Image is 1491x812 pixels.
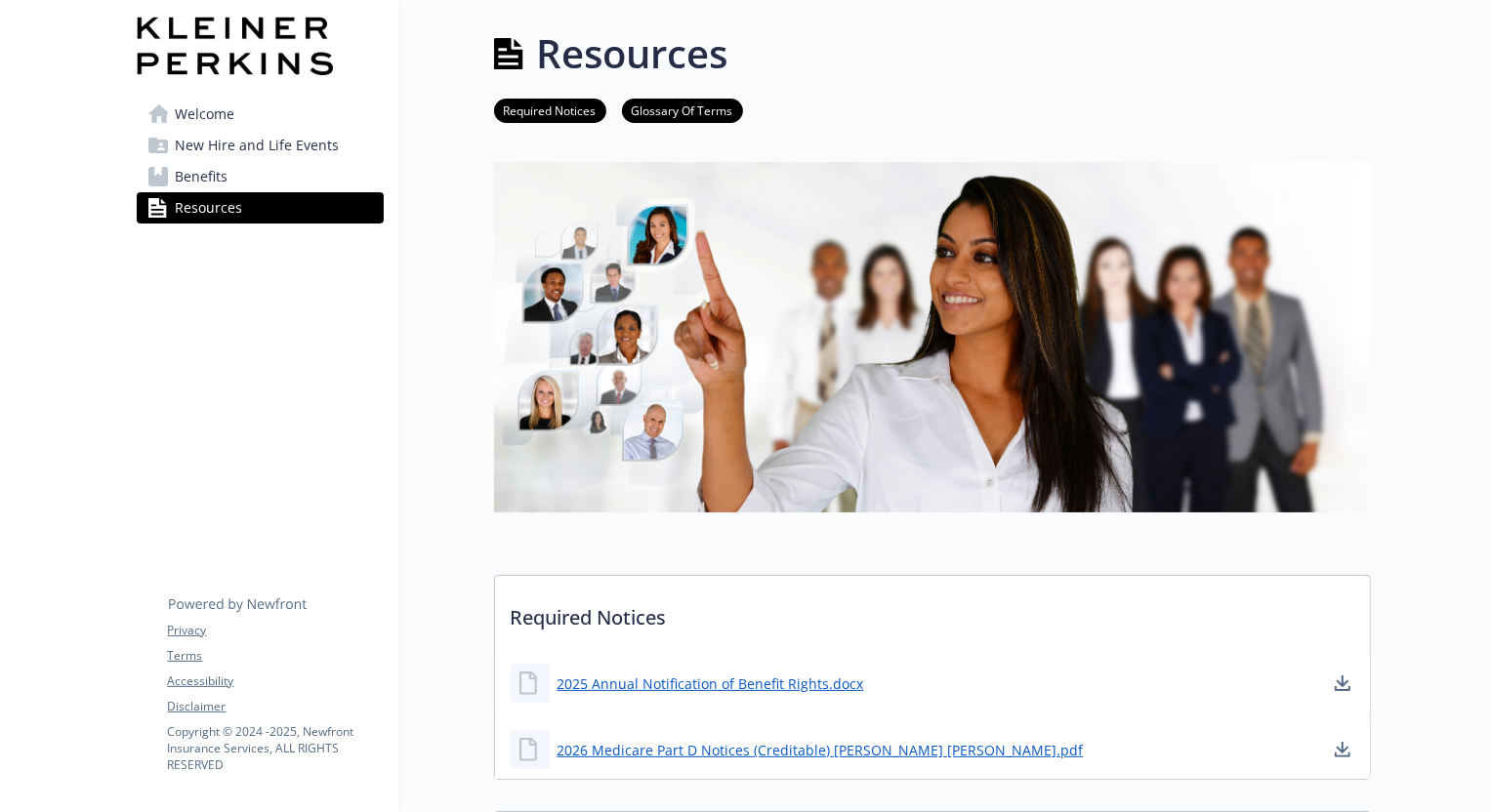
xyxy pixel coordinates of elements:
[622,101,743,119] a: Glossary Of Terms
[137,130,384,161] a: New Hire and Life Events
[494,162,1371,512] img: resources page banner
[176,192,243,223] span: Resources
[168,672,383,690] a: Accessibility
[137,99,384,130] a: Welcome
[168,723,383,773] p: Copyright © 2024 - 2025 , Newfront Insurance Services, ALL RIGHTS RESERVED
[137,161,384,192] a: Benefits
[168,622,383,639] a: Privacy
[558,673,864,694] a: 2025 Annual Notification of Benefit Rights.docx
[558,740,1084,760] a: 2026 Medicare Part D Notices (Creditable) [PERSON_NAME] [PERSON_NAME].pdf
[494,101,606,119] a: Required Notices
[495,576,1370,648] p: Required Notices
[1331,671,1354,695] a: download document
[168,698,383,715] a: Disclaimer
[176,130,340,161] span: New Hire and Life Events
[176,99,235,130] span: Welcome
[168,647,383,665] a: Terms
[1331,738,1354,761] a: download document
[176,161,228,192] span: Benefits
[537,24,728,83] h1: Resources
[137,192,384,223] a: Resources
